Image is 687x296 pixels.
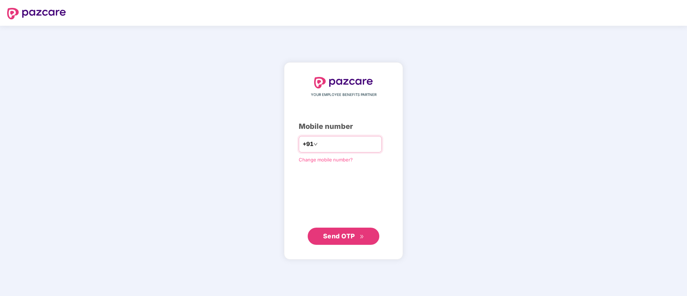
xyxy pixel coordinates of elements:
[299,121,388,132] div: Mobile number
[308,228,379,245] button: Send OTPdouble-right
[303,140,313,149] span: +91
[323,232,355,240] span: Send OTP
[7,8,66,19] img: logo
[311,92,376,98] span: YOUR EMPLOYEE BENEFITS PARTNER
[313,142,318,146] span: down
[360,234,364,239] span: double-right
[299,157,353,162] a: Change mobile number?
[314,77,373,88] img: logo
